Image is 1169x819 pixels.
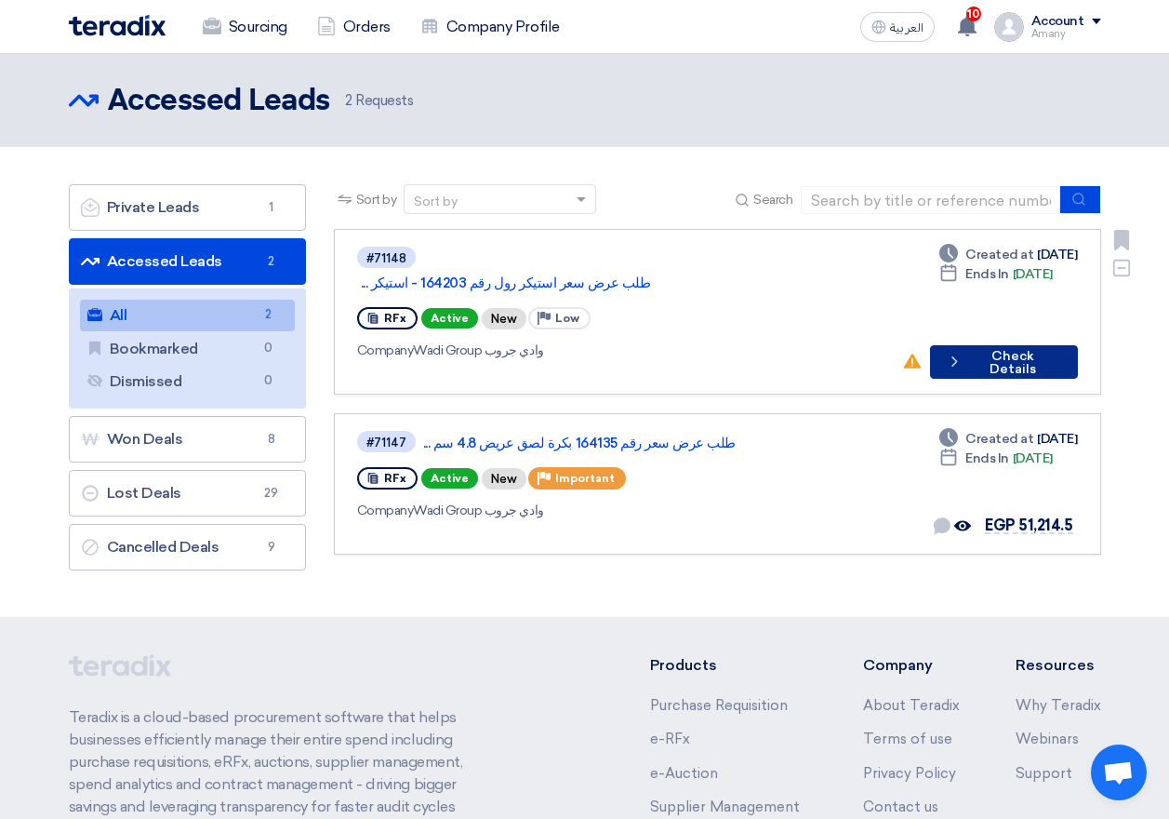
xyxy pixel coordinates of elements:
a: طلب عرض سعر استيكر رول رقم 164203 - استيكر ... [361,275,826,291]
span: Company [357,342,414,358]
a: Purchase Requisition [650,697,788,714]
span: Low [555,312,579,325]
div: Wadi Group وادي جروب [357,501,892,520]
span: Created at [965,429,1033,449]
div: #71148 [366,252,406,264]
a: All [80,300,295,331]
div: [DATE] [939,429,1077,449]
span: 8 [260,430,283,449]
a: Support [1016,765,1072,782]
span: 9 [260,538,283,557]
span: Search [753,190,792,209]
span: RFx [384,312,406,325]
a: e-Auction [650,765,718,782]
span: 29 [260,484,283,503]
li: Company [863,654,960,677]
button: العربية [860,12,935,42]
a: Sourcing [188,7,302,47]
div: Sort by [414,192,458,211]
span: Important [555,472,615,485]
a: Webinars [1016,731,1079,747]
span: 2 [345,92,352,109]
a: Bookmarked [80,333,295,365]
div: [DATE] [939,245,1077,264]
div: Account [1031,14,1084,30]
span: Company [357,503,414,518]
a: Supplier Management [650,799,800,815]
a: Cancelled Deals9 [69,524,306,571]
span: 1 [260,198,283,217]
a: طلب عرض سعر رقم 164135 بكرة لصق عريض 4.8 سم ... [423,435,888,451]
div: Wadi Group وادي جروب [357,341,887,360]
span: Requests [345,90,414,112]
a: Private Leads1 [69,184,306,231]
li: Resources [1016,654,1101,677]
a: Won Deals8 [69,416,306,463]
span: Ends In [965,264,1009,284]
div: Amany [1031,29,1101,39]
span: Active [421,468,478,489]
div: [DATE] [939,449,1053,468]
span: Created at [965,245,1033,264]
span: 10 [966,7,981,21]
div: #71147 [366,436,406,449]
a: Contact us [863,799,938,815]
a: Terms of use [863,731,952,747]
a: Privacy Policy [863,765,956,782]
a: Lost Deals29 [69,470,306,517]
a: e-RFx [650,731,690,747]
span: Active [421,308,478,329]
li: Products [650,654,807,677]
span: Ends In [965,449,1009,468]
span: EGP 51,214.5 [985,517,1072,534]
span: Sort by [356,190,397,209]
h2: Accessed Leads [108,83,330,120]
span: 0 [258,371,280,391]
div: New [482,468,526,490]
span: RFx [384,472,406,485]
a: Accessed Leads2 [69,238,306,285]
img: profile_test.png [994,12,1024,42]
span: 2 [258,305,280,325]
div: New [482,308,526,329]
a: Orders [302,7,405,47]
div: [DATE] [939,264,1053,284]
span: العربية [890,21,923,34]
a: Why Teradix [1016,697,1101,714]
button: Check Details [930,345,1078,379]
span: 2 [260,252,283,271]
a: Company Profile [405,7,575,47]
a: Dismissed [80,366,295,397]
input: Search by title or reference number [801,186,1061,214]
span: 0 [258,339,280,358]
a: About Teradix [863,697,960,714]
img: Teradix logo [69,15,166,36]
a: Open chat [1091,745,1147,800]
